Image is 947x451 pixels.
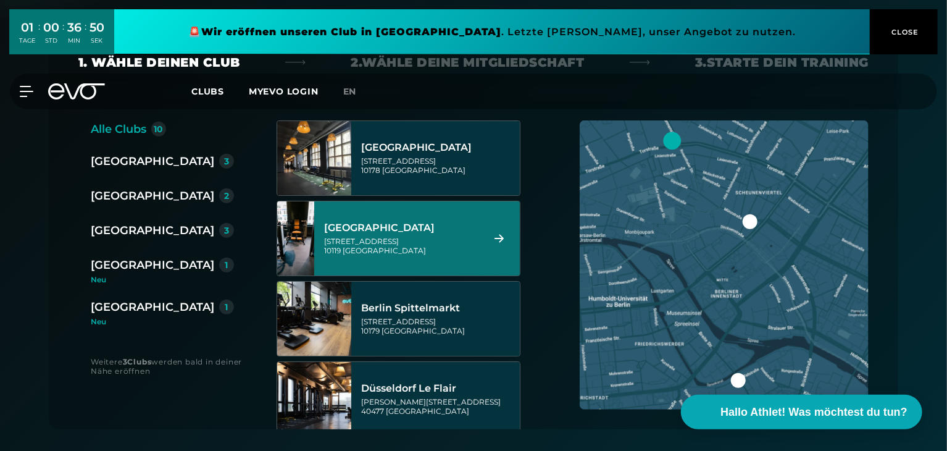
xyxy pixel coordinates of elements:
img: Berlin Alexanderplatz [277,121,351,195]
div: : [85,20,86,53]
div: 1 [225,303,228,311]
div: : [38,20,40,53]
div: 3 [224,157,229,166]
div: [GEOGRAPHIC_DATA] [361,141,516,154]
div: : [62,20,64,53]
a: Clubs [191,85,249,97]
div: 2 [224,192,229,200]
div: Berlin Spittelmarkt [361,302,516,314]
span: Clubs [191,86,224,97]
span: CLOSE [889,27,919,38]
a: en [343,85,372,99]
div: [GEOGRAPHIC_DATA] [91,187,214,204]
img: Berlin Rosenthaler Platz [259,201,333,276]
div: [STREET_ADDRESS] 10119 [GEOGRAPHIC_DATA] [324,237,479,255]
div: MIN [67,36,81,45]
div: 36 [67,19,81,36]
img: Düsseldorf Le Flair [277,362,351,436]
div: [STREET_ADDRESS] 10179 [GEOGRAPHIC_DATA] [361,317,516,335]
div: Weitere werden bald in deiner Nähe eröffnen [91,357,252,376]
img: Berlin Spittelmarkt [277,282,351,356]
div: Düsseldorf Le Flair [361,382,516,395]
span: Hallo Athlet! Was möchtest du tun? [720,404,907,421]
div: [GEOGRAPHIC_DATA] [91,153,214,170]
strong: Clubs [127,357,151,366]
div: Neu [91,276,244,284]
div: STD [43,36,59,45]
a: MYEVO LOGIN [249,86,319,97]
strong: 3 [123,357,128,366]
div: SEK [90,36,104,45]
button: CLOSE [870,9,938,54]
div: [GEOGRAPHIC_DATA] [91,256,214,274]
div: 3 [224,226,229,235]
div: 1 [225,261,228,269]
button: Hallo Athlet! Was möchtest du tun? [681,395,922,429]
div: 50 [90,19,104,36]
div: 10 [154,125,164,133]
img: map [580,120,869,410]
div: Neu [91,318,234,326]
div: [GEOGRAPHIC_DATA] [91,298,214,316]
div: [STREET_ADDRESS] 10178 [GEOGRAPHIC_DATA] [361,156,516,175]
div: TAGE [19,36,35,45]
div: [GEOGRAPHIC_DATA] [91,222,214,239]
div: [PERSON_NAME][STREET_ADDRESS] 40477 [GEOGRAPHIC_DATA] [361,397,516,416]
div: [GEOGRAPHIC_DATA] [324,222,479,234]
div: 00 [43,19,59,36]
div: Alle Clubs [91,120,146,138]
div: 01 [19,19,35,36]
span: en [343,86,357,97]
